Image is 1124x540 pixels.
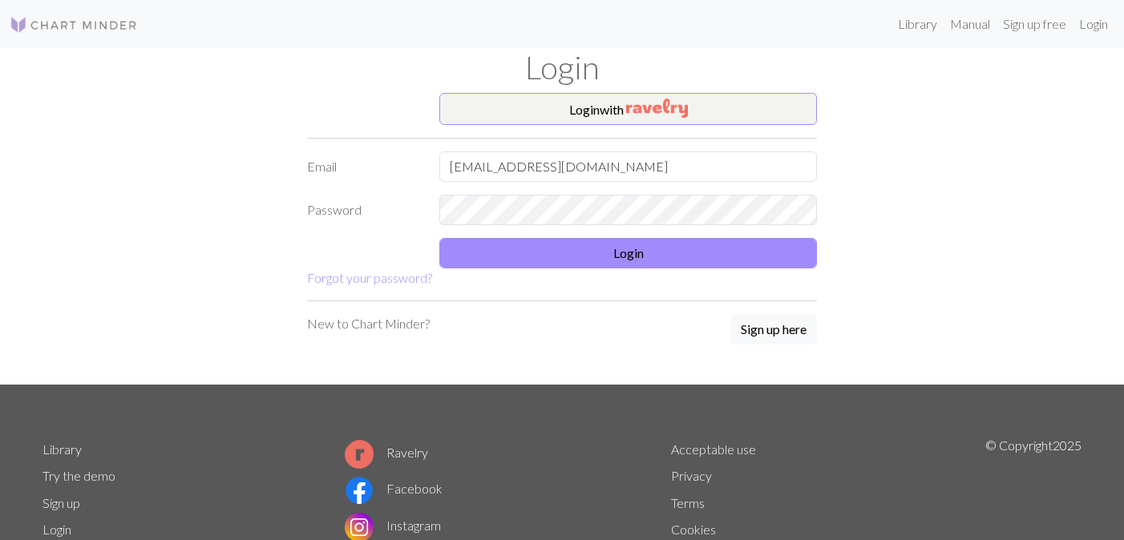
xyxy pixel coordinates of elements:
a: Privacy [671,468,712,483]
a: Instagram [345,518,441,533]
a: Login [1073,8,1114,40]
a: Acceptable use [671,441,756,457]
img: Ravelry logo [345,440,374,469]
button: Loginwith [439,93,817,125]
img: Logo [10,15,138,34]
button: Sign up here [730,314,817,345]
a: Ravelry [345,445,428,460]
a: Facebook [345,481,443,496]
a: Login [42,522,71,537]
a: Manual [944,8,997,40]
img: Ravelry [626,99,688,118]
a: Cookies [671,522,716,537]
a: Sign up free [997,8,1073,40]
a: Try the demo [42,468,115,483]
a: Forgot your password? [307,270,432,285]
label: Password [297,195,430,225]
a: Library [892,8,944,40]
img: Facebook logo [345,476,374,505]
button: Login [439,238,817,268]
label: Email [297,151,430,182]
a: Library [42,441,82,457]
p: New to Chart Minder? [307,314,430,333]
h1: Login [33,48,1091,87]
a: Sign up [42,495,80,510]
a: Terms [671,495,705,510]
a: Sign up here [730,314,817,346]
